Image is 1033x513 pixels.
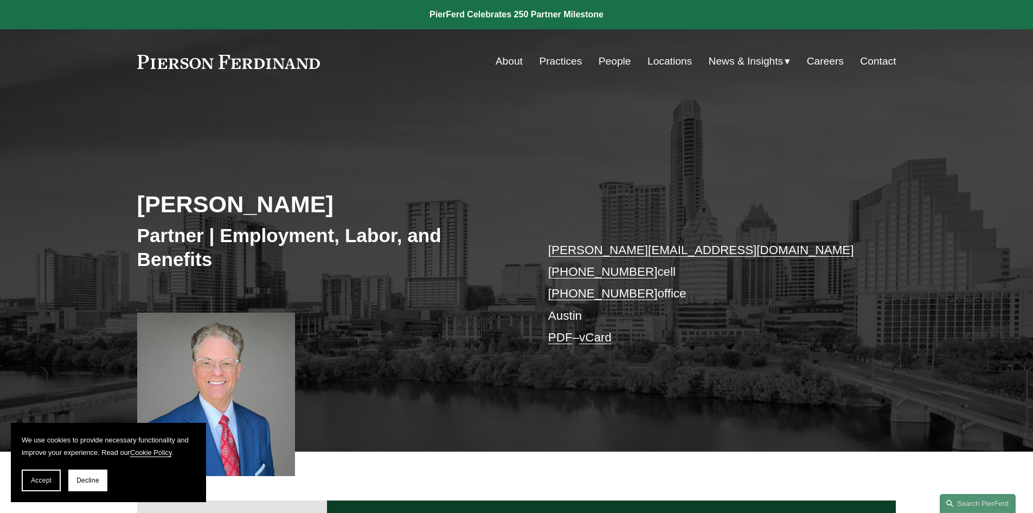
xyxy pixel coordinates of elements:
a: [PHONE_NUMBER] [548,287,658,300]
a: vCard [579,331,612,344]
a: [PHONE_NUMBER] [548,265,658,278]
a: Careers [807,51,844,72]
p: We use cookies to provide necessary functionality and improve your experience. Read our . [22,434,195,459]
p: cell office Austin – [548,239,864,349]
button: Decline [68,470,107,491]
a: About [496,51,523,72]
a: folder dropdown [709,51,791,72]
section: Cookie banner [11,423,206,502]
a: Locations [647,51,692,72]
a: Cookie Policy [130,448,172,457]
span: News & Insights [709,52,784,71]
span: Accept [31,477,52,484]
a: [PERSON_NAME][EMAIL_ADDRESS][DOMAIN_NAME] [548,243,854,257]
a: PDF [548,331,573,344]
a: Practices [539,51,582,72]
h2: [PERSON_NAME] [137,190,517,218]
button: Accept [22,470,61,491]
span: Decline [76,477,99,484]
a: People [599,51,631,72]
h3: Partner | Employment, Labor, and Benefits [137,224,517,271]
a: Contact [860,51,896,72]
a: Search this site [940,494,1016,513]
